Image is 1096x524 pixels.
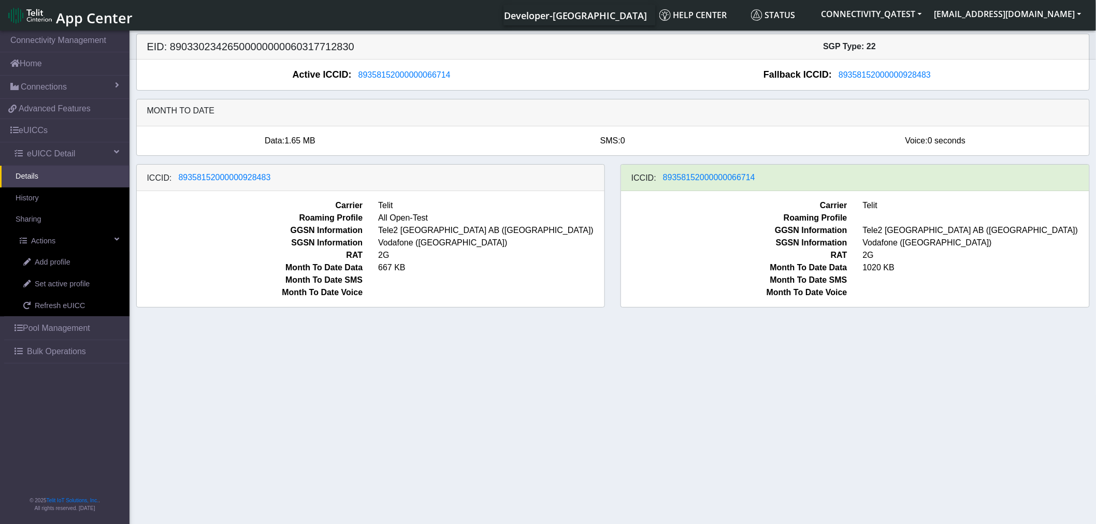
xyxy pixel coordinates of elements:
[655,5,747,25] a: Help center
[293,68,352,82] span: Active ICCID:
[613,274,855,286] span: Month To Date SMS
[839,70,931,79] span: 89358152000000928483
[172,171,278,184] button: 89358152000000928483
[27,345,86,358] span: Bulk Operations
[129,199,371,212] span: Carrier
[823,42,876,51] span: SGP Type: 22
[8,273,129,295] a: Set active profile
[370,249,612,261] span: 2G
[4,230,129,252] a: Actions
[928,5,1088,23] button: [EMAIL_ADDRESS][DOMAIN_NAME]
[8,252,129,273] a: Add profile
[751,9,796,21] span: Status
[613,212,855,224] span: Roaming Profile
[656,171,762,184] button: 89358152000000066714
[147,106,1079,115] h6: Month to date
[4,142,129,165] a: eUICC Detail
[129,237,371,249] span: SGSN Information
[35,300,85,312] span: Refresh eUICC
[8,7,52,24] img: logo-telit-cinterion-gw-new.png
[600,136,621,145] span: SMS:
[4,340,129,363] a: Bulk Operations
[613,249,855,261] span: RAT
[358,70,451,79] span: 89358152000000066714
[613,237,855,249] span: SGSN Information
[928,136,965,145] span: 0 seconds
[370,224,612,237] span: Tele2 [GEOGRAPHIC_DATA] AB ([GEOGRAPHIC_DATA])
[21,81,67,93] span: Connections
[35,279,90,290] span: Set active profile
[352,68,457,82] button: 89358152000000066714
[370,261,612,274] span: 667 KB
[613,224,855,237] span: GGSN Information
[504,9,647,22] span: Developer-[GEOGRAPHIC_DATA]
[663,173,755,182] span: 89358152000000066714
[659,9,671,21] img: knowledge.svg
[179,173,271,182] span: 89358152000000928483
[503,5,647,25] a: Your current platform instance
[613,199,855,212] span: Carrier
[129,274,371,286] span: Month To Date SMS
[621,136,625,145] span: 0
[19,103,91,115] span: Advanced Features
[631,173,656,183] h6: ICCID:
[370,212,612,224] span: All Open-Test
[284,136,315,145] span: 1.65 MB
[763,68,832,82] span: Fallback ICCID:
[56,8,133,27] span: App Center
[129,249,371,261] span: RAT
[35,257,70,268] span: Add profile
[8,295,129,317] a: Refresh eUICC
[129,224,371,237] span: GGSN Information
[8,4,131,26] a: App Center
[832,68,938,82] button: 89358152000000928483
[47,498,98,503] a: Telit IoT Solutions, Inc.
[905,136,928,145] span: Voice:
[815,5,928,23] button: CONNECTIVITY_QATEST
[129,261,371,274] span: Month To Date Data
[751,9,762,21] img: status.svg
[265,136,284,145] span: Data:
[613,286,855,299] span: Month To Date Voice
[129,212,371,224] span: Roaming Profile
[659,9,727,21] span: Help center
[129,286,371,299] span: Month To Date Voice
[370,237,612,249] span: Vodafone ([GEOGRAPHIC_DATA])
[27,148,75,160] span: eUICC Detail
[147,173,172,183] h6: ICCID:
[31,236,55,247] span: Actions
[139,40,613,53] h5: EID: 89033023426500000000060317712830
[747,5,815,25] a: Status
[370,199,612,212] span: Telit
[613,261,855,274] span: Month To Date Data
[4,317,129,340] a: Pool Management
